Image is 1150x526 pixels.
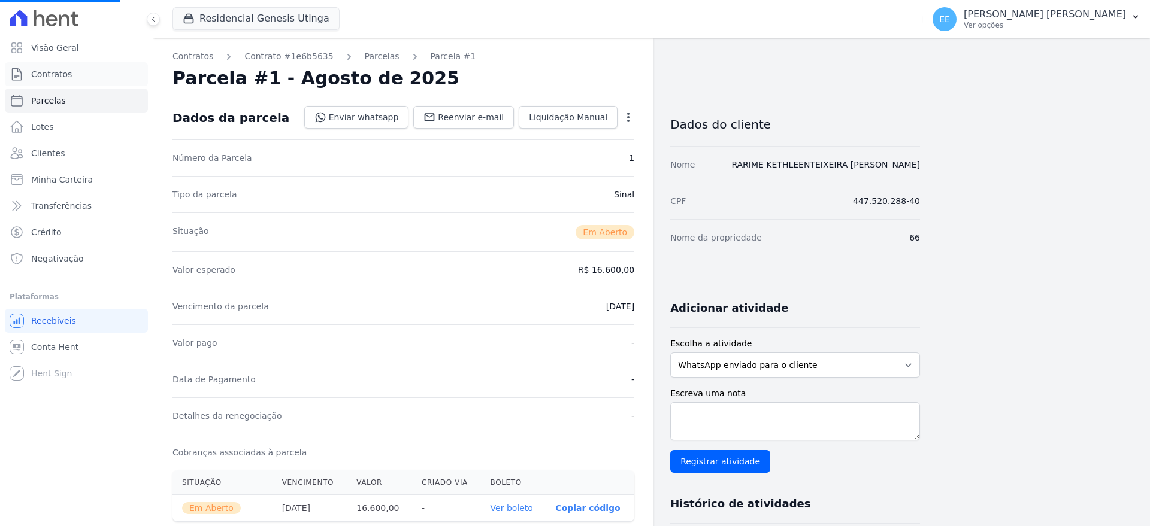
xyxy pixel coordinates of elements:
[31,315,76,327] span: Recebíveis
[939,15,950,23] span: EE
[5,247,148,270] a: Negativação
[555,503,620,513] button: Copiar código
[172,188,237,200] dt: Tipo da parcela
[31,253,84,264] span: Negativação
[304,106,409,129] a: Enviar whatsapp
[5,168,148,191] a: Minha Carteira
[10,290,143,304] div: Plataformas
[670,301,788,315] h3: Adicionar atividade
[614,188,634,200] dd: Sinal
[172,68,459,89] h2: Parcela #1 - Agosto de 2025
[606,300,634,312] dd: [DATE]
[576,225,634,239] span: Em Aberto
[31,174,93,186] span: Minha Carteira
[670,450,770,473] input: Registrar atividade
[172,337,217,349] dt: Valor pago
[347,470,412,495] th: Valor
[529,111,607,123] span: Liquidação Manual
[923,2,1150,36] button: EE [PERSON_NAME] [PERSON_NAME] Ver opções
[731,160,920,169] a: RARIME KETHLEENTEIXEIRA [PERSON_NAME]
[31,200,92,212] span: Transferências
[31,341,78,353] span: Conta Hent
[964,8,1126,20] p: [PERSON_NAME] [PERSON_NAME]
[172,264,235,276] dt: Valor esperado
[5,220,148,244] a: Crédito
[347,495,412,522] th: 16.600,00
[5,335,148,359] a: Conta Hent
[172,410,282,422] dt: Detalhes da renegociação
[670,497,810,511] h3: Histórico de atividades
[481,470,546,495] th: Boleto
[31,147,65,159] span: Clientes
[413,106,514,129] a: Reenviar e-mail
[431,50,476,63] a: Parcela #1
[670,232,762,244] dt: Nome da propriedade
[5,141,148,165] a: Clientes
[412,470,481,495] th: Criado via
[172,50,634,63] nav: Breadcrumb
[31,121,54,133] span: Lotes
[5,309,148,333] a: Recebíveis
[31,226,62,238] span: Crédito
[172,300,269,312] dt: Vencimento da parcela
[172,7,340,30] button: Residencial Genesis Utinga
[670,195,686,207] dt: CPF
[909,232,920,244] dd: 66
[5,36,148,60] a: Visão Geral
[31,42,79,54] span: Visão Geral
[172,111,289,125] div: Dados da parcela
[670,159,695,171] dt: Nome
[5,194,148,218] a: Transferências
[964,20,1126,30] p: Ver opções
[31,95,66,107] span: Parcelas
[670,117,920,132] h3: Dados do cliente
[365,50,400,63] a: Parcelas
[491,503,533,513] a: Ver boleto
[182,502,241,514] span: Em Aberto
[631,373,634,385] dd: -
[670,338,920,350] label: Escolha a atividade
[631,337,634,349] dd: -
[244,50,333,63] a: Contrato #1e6b5635
[273,470,347,495] th: Vencimento
[172,470,273,495] th: Situação
[631,410,634,422] dd: -
[273,495,347,522] th: [DATE]
[853,195,920,207] dd: 447.520.288-40
[578,264,634,276] dd: R$ 16.600,00
[5,62,148,86] a: Contratos
[5,115,148,139] a: Lotes
[412,495,481,522] th: -
[172,152,252,164] dt: Número da Parcela
[5,89,148,113] a: Parcelas
[31,68,72,80] span: Contratos
[519,106,618,129] a: Liquidação Manual
[629,152,634,164] dd: 1
[172,225,209,239] dt: Situação
[172,446,307,458] dt: Cobranças associadas à parcela
[172,373,256,385] dt: Data de Pagamento
[670,387,920,400] label: Escreva uma nota
[438,111,504,123] span: Reenviar e-mail
[172,50,213,63] a: Contratos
